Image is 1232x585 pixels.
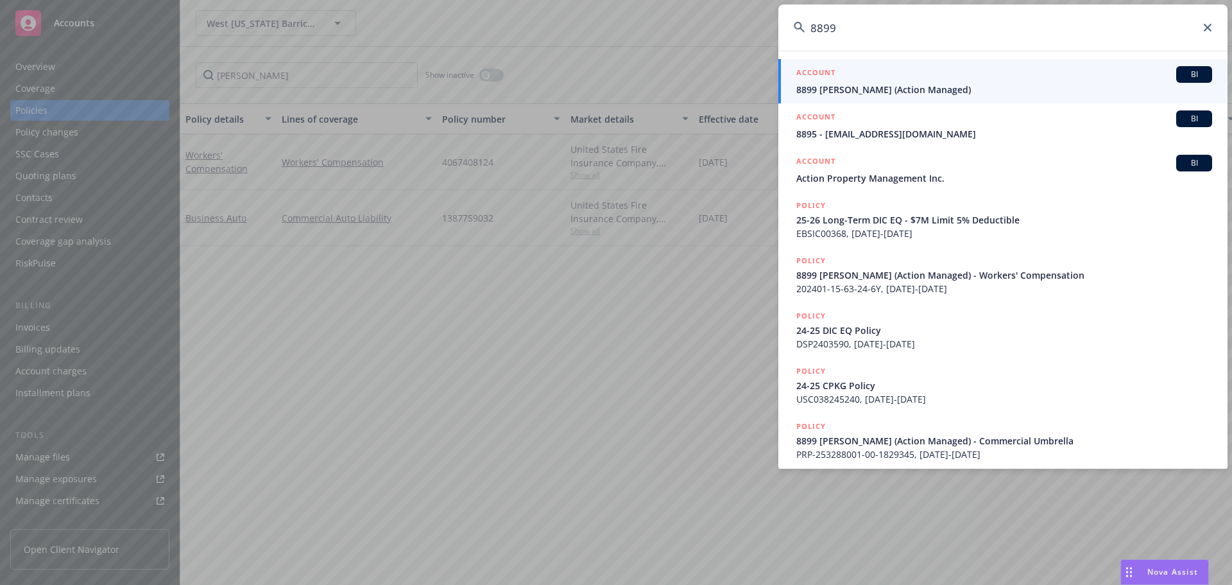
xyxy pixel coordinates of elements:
span: 25-26 Long-Term DIC EQ - $7M Limit 5% Deductible [796,213,1212,227]
a: POLICY8899 [PERSON_NAME] (Action Managed) - Commercial UmbrellaPRP-253288001-00-1829345, [DATE]-[... [778,413,1228,468]
div: Drag to move [1121,560,1137,584]
a: ACCOUNTBI8899 [PERSON_NAME] (Action Managed) [778,59,1228,103]
span: Nova Assist [1147,566,1198,577]
span: 24-25 DIC EQ Policy [796,324,1212,337]
h5: ACCOUNT [796,155,835,170]
span: DSP2403590, [DATE]-[DATE] [796,337,1212,351]
span: PRP-253288001-00-1829345, [DATE]-[DATE] [796,448,1212,461]
span: 8899 [PERSON_NAME] (Action Managed) [796,83,1212,96]
a: POLICY8899 [PERSON_NAME] (Action Managed) - Workers' Compensation202401-15-63-24-6Y, [DATE]-[DATE] [778,247,1228,302]
span: 24-25 CPKG Policy [796,379,1212,392]
a: POLICY24-25 CPKG PolicyUSC038245240, [DATE]-[DATE] [778,358,1228,413]
h5: POLICY [796,254,826,267]
span: BI [1181,69,1207,80]
a: ACCOUNTBI8895 - [EMAIL_ADDRESS][DOMAIN_NAME] [778,103,1228,148]
h5: POLICY [796,420,826,433]
span: USC038245240, [DATE]-[DATE] [796,392,1212,406]
button: Nova Assist [1120,559,1209,585]
span: Action Property Management Inc. [796,171,1212,185]
h5: ACCOUNT [796,66,835,82]
span: 8899 [PERSON_NAME] (Action Managed) - Commercial Umbrella [796,434,1212,448]
h5: POLICY [796,310,826,322]
span: EBSIC00368, [DATE]-[DATE] [796,227,1212,240]
a: POLICY24-25 DIC EQ PolicyDSP2403590, [DATE]-[DATE] [778,302,1228,358]
a: ACCOUNTBIAction Property Management Inc. [778,148,1228,192]
h5: POLICY [796,199,826,212]
span: BI [1181,113,1207,125]
h5: POLICY [796,365,826,378]
span: BI [1181,157,1207,169]
span: 8895 - [EMAIL_ADDRESS][DOMAIN_NAME] [796,127,1212,141]
a: POLICY25-26 Long-Term DIC EQ - $7M Limit 5% DeductibleEBSIC00368, [DATE]-[DATE] [778,192,1228,247]
input: Search... [778,4,1228,51]
span: 202401-15-63-24-6Y, [DATE]-[DATE] [796,282,1212,295]
span: 8899 [PERSON_NAME] (Action Managed) - Workers' Compensation [796,268,1212,282]
h5: ACCOUNT [796,110,835,126]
